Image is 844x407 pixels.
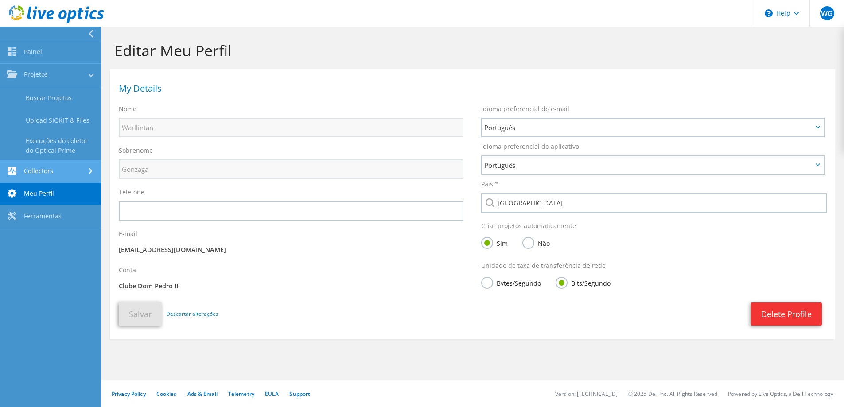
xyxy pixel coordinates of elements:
a: Support [289,390,310,398]
li: Version: [TECHNICAL_ID] [555,390,618,398]
svg: \n [765,9,773,17]
a: Telemetry [228,390,254,398]
li: © 2025 Dell Inc. All Rights Reserved [628,390,717,398]
p: [EMAIL_ADDRESS][DOMAIN_NAME] [119,245,463,255]
label: Idioma preferencial do aplicativo [481,142,579,151]
h1: Editar Meu Perfil [114,41,826,60]
a: Delete Profile [751,302,822,326]
label: E-mail [119,229,137,238]
a: Descartar alterações [166,309,218,319]
span: Português [484,122,813,133]
label: Idioma preferencial do e-mail [481,105,569,113]
label: Sim [481,237,508,248]
label: Nome [119,105,136,113]
label: Unidade de taxa de transferência de rede [481,261,606,270]
li: Powered by Live Optics, a Dell Technology [728,390,833,398]
p: Clube Dom Pedro II [119,281,463,291]
a: Cookies [156,390,177,398]
a: EULA [265,390,279,398]
a: Privacy Policy [112,390,146,398]
label: Sobrenome [119,146,153,155]
label: Não [522,237,550,248]
button: Salvar [119,302,162,326]
span: WG [820,6,834,20]
a: Ads & Email [187,390,218,398]
label: Bytes/Segundo [481,277,541,288]
span: Português [484,160,813,171]
label: Bits/Segundo [556,277,611,288]
label: País * [481,180,498,189]
h1: My Details [119,84,822,93]
label: Telefone [119,188,144,197]
label: Criar projetos automaticamente [481,221,576,230]
label: Conta [119,266,136,275]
